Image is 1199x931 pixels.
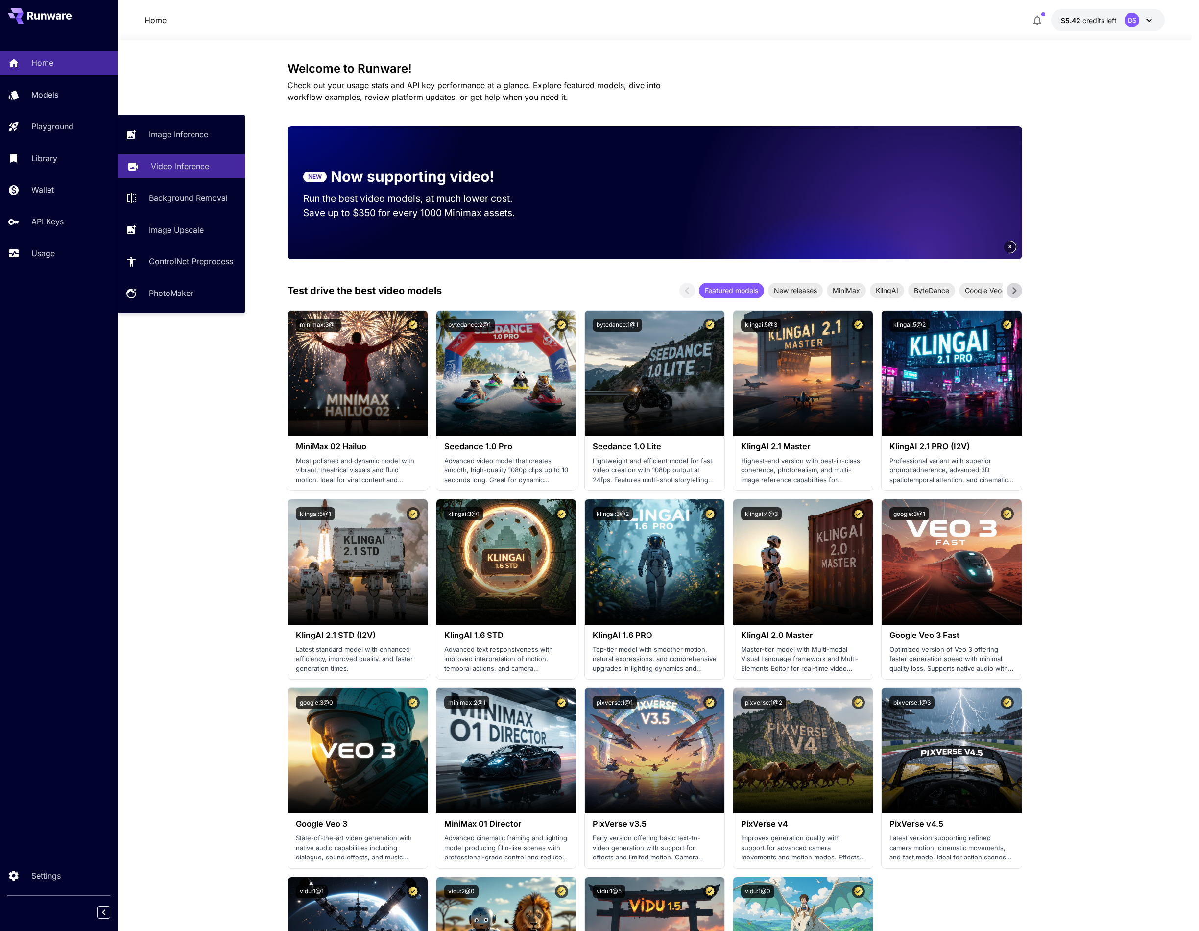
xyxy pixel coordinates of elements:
[889,819,1013,829] h3: PixVerse v4.5
[31,89,58,100] p: Models
[733,688,873,813] img: alt
[31,247,55,259] p: Usage
[296,456,420,485] p: Most polished and dynamic model with vibrant, theatrical visuals and fluid motion. Ideal for vira...
[288,499,428,625] img: alt
[97,906,110,919] button: Collapse sidebar
[882,311,1021,436] img: alt
[1061,16,1082,24] span: $5.42
[149,255,233,267] p: ControlNet Preprocess
[31,870,61,882] p: Settings
[741,819,865,829] h3: PixVerse v4
[555,507,568,520] button: Certified Model – Vetted for best performance and includes a commercial license.
[303,192,531,206] p: Run the best video models, at much lower cost.
[889,696,935,709] button: pixverse:1@3
[870,285,904,295] span: KlingAI
[1008,243,1011,250] span: 3
[31,57,53,69] p: Home
[889,442,1013,451] h3: KlingAI 2.1 PRO (I2V)
[149,192,228,204] p: Background Removal
[889,833,1013,862] p: Latest version supporting refined camera motion, cinematic movements, and fast mode. Ideal for ac...
[593,696,637,709] button: pixverse:1@1
[31,152,57,164] p: Library
[741,885,774,898] button: vidu:1@0
[733,499,873,625] img: alt
[1001,507,1014,520] button: Certified Model – Vetted for best performance and includes a commercial license.
[296,833,420,862] p: State-of-the-art video generation with native audio capabilities including dialogue, sound effect...
[444,645,568,674] p: Advanced text responsiveness with improved interpretation of motion, temporal actions, and camera...
[889,507,929,520] button: google:3@1
[149,224,204,236] p: Image Upscale
[444,442,568,451] h3: Seedance 1.0 Pro
[852,885,865,898] button: Certified Model – Vetted for best performance and includes a commercial license.
[144,14,167,26] nav: breadcrumb
[1001,696,1014,709] button: Certified Model – Vetted for best performance and includes a commercial license.
[296,507,335,520] button: klingai:5@1
[585,688,724,813] img: alt
[118,186,245,210] a: Background Removal
[118,154,245,178] a: Video Inference
[882,499,1021,625] img: alt
[593,318,642,332] button: bytedance:1@1
[593,631,717,640] h3: KlingAI 1.6 PRO
[331,166,494,188] p: Now supporting video!
[296,442,420,451] h3: MiniMax 02 Hailuo
[407,696,420,709] button: Certified Model – Vetted for best performance and includes a commercial license.
[407,318,420,332] button: Certified Model – Vetted for best performance and includes a commercial license.
[444,696,489,709] button: minimax:2@1
[585,499,724,625] img: alt
[444,885,479,898] button: vidu:2@0
[288,283,442,298] p: Test drive the best video models
[555,696,568,709] button: Certified Model – Vetted for best performance and includes a commercial license.
[1125,13,1139,27] div: DS
[118,249,245,273] a: ControlNet Preprocess
[308,172,322,181] p: NEW
[407,507,420,520] button: Certified Model – Vetted for best performance and includes a commercial license.
[741,442,865,451] h3: KlingAI 2.1 Master
[444,819,568,829] h3: MiniMax 01 Director
[118,122,245,147] a: Image Inference
[741,645,865,674] p: Master-tier model with Multi-modal Visual Language framework and Multi-Elements Editor for real-t...
[703,696,717,709] button: Certified Model – Vetted for best performance and includes a commercial license.
[1001,318,1014,332] button: Certified Model – Vetted for best performance and includes a commercial license.
[889,318,930,332] button: klingai:5@2
[118,218,245,242] a: Image Upscale
[151,160,209,172] p: Video Inference
[555,318,568,332] button: Certified Model – Vetted for best performance and includes a commercial license.
[444,456,568,485] p: Advanced video model that creates smooth, high-quality 1080p clips up to 10 seconds long. Great f...
[296,819,420,829] h3: Google Veo 3
[444,318,495,332] button: bytedance:2@1
[741,318,781,332] button: klingai:5@3
[118,281,245,305] a: PhotoMaker
[593,507,633,520] button: klingai:3@2
[741,507,782,520] button: klingai:4@3
[1051,9,1165,31] button: $5.42411
[882,688,1021,813] img: alt
[296,631,420,640] h3: KlingAI 2.1 STD (I2V)
[288,80,661,102] span: Check out your usage stats and API key performance at a glance. Explore featured models, dive int...
[436,499,576,625] img: alt
[407,885,420,898] button: Certified Model – Vetted for best performance and includes a commercial license.
[1061,15,1117,25] div: $5.42411
[444,507,483,520] button: klingai:3@1
[741,456,865,485] p: Highest-end version with best-in-class coherence, photorealism, and multi-image reference capabil...
[908,285,955,295] span: ByteDance
[593,819,717,829] h3: PixVerse v3.5
[296,885,328,898] button: vidu:1@1
[593,456,717,485] p: Lightweight and efficient model for fast video creation with 1080p output at 24fps. Features mult...
[852,507,865,520] button: Certified Model – Vetted for best performance and includes a commercial license.
[288,62,1022,75] h3: Welcome to Runware!
[296,645,420,674] p: Latest standard model with enhanced efficiency, improved quality, and faster generation times.
[149,287,193,299] p: PhotoMaker
[741,833,865,862] p: Improves generation quality with support for advanced camera movements and motion modes. Effects ...
[889,456,1013,485] p: Professional variant with superior prompt adherence, advanced 3D spatiotemporal attention, and ci...
[444,631,568,640] h3: KlingAI 1.6 STD
[555,885,568,898] button: Certified Model – Vetted for best performance and includes a commercial license.
[296,696,337,709] button: google:3@0
[593,833,717,862] p: Early version offering basic text-to-video generation with support for effects and limited motion...
[105,904,118,921] div: Collapse sidebar
[703,885,717,898] button: Certified Model – Vetted for best performance and includes a commercial license.
[436,311,576,436] img: alt
[288,311,428,436] img: alt
[959,285,1007,295] span: Google Veo
[703,318,717,332] button: Certified Model – Vetted for best performance and includes a commercial license.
